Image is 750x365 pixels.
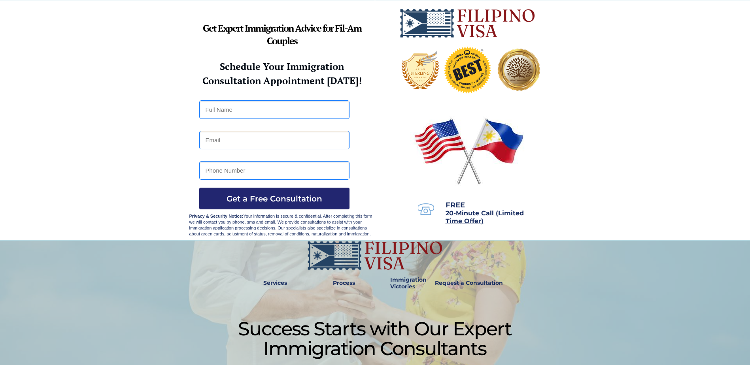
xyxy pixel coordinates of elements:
a: Services [258,274,293,292]
a: Process [329,274,359,292]
input: Phone Number [199,161,349,180]
strong: Schedule Your Immigration [220,60,344,73]
a: 20-Minute Call (Limited Time Offer) [446,210,524,224]
input: Email [199,131,349,149]
span: Get a Free Consultation [199,194,349,203]
a: Immigration Victories [387,274,414,292]
strong: Process [333,279,355,286]
strong: Services [263,279,287,286]
strong: Consultation Appointment [DATE]! [202,74,362,87]
button: Get a Free Consultation [199,188,349,209]
strong: Get Expert Immigration Advice for Fil-Am Couples [203,22,361,47]
span: Your information is secure & confidential. After completing this form we will contact you by phon... [189,214,372,236]
input: Full Name [199,100,349,119]
strong: Request a Consultation [435,279,503,286]
strong: Immigration Victories [390,276,427,290]
strong: Privacy & Security Notice: [189,214,244,218]
a: Request a Consultation [431,274,506,292]
span: Success Starts with Our Expert Immigration Consultants [238,317,512,360]
span: FREE [446,201,465,209]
